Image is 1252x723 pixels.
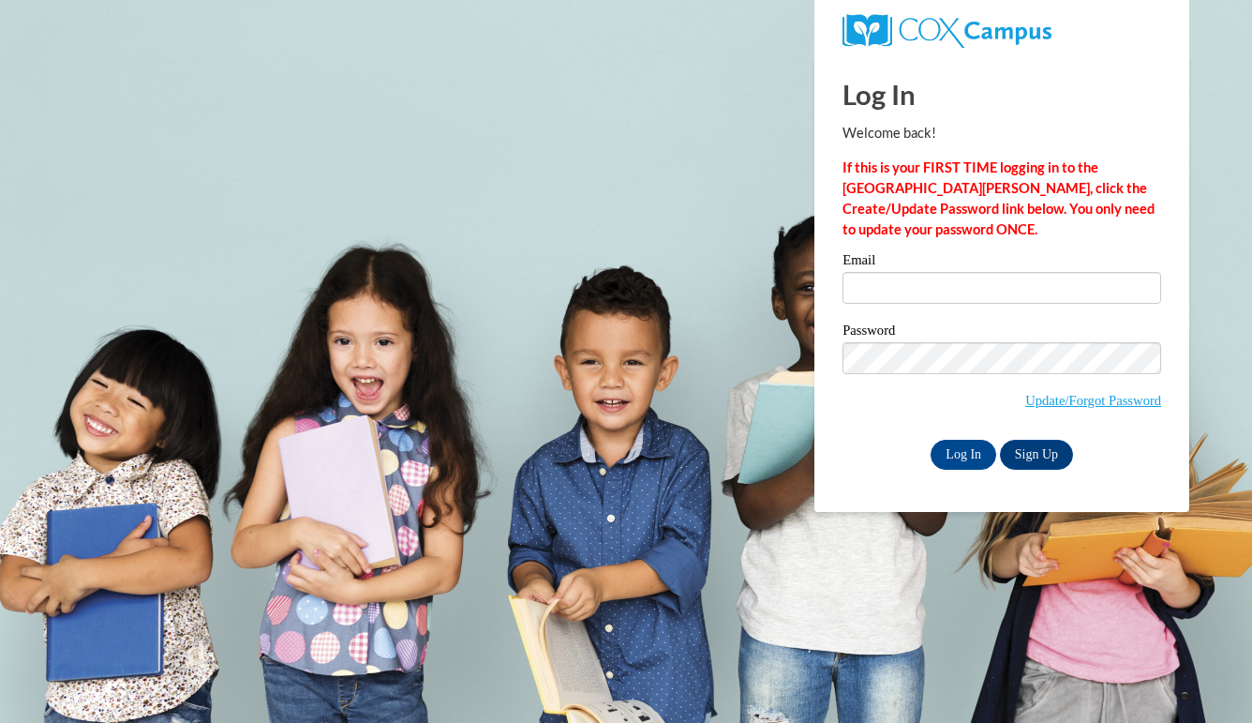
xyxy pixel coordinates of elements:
[1025,393,1161,408] a: Update/Forgot Password
[931,440,996,470] input: Log In
[842,75,1161,113] h1: Log In
[842,14,1051,48] img: COX Campus
[842,324,1161,342] label: Password
[842,253,1161,272] label: Email
[842,22,1051,38] a: COX Campus
[842,159,1155,237] strong: If this is your FIRST TIME logging in to the [GEOGRAPHIC_DATA][PERSON_NAME], click the Create/Upd...
[842,123,1161,143] p: Welcome back!
[1000,440,1073,470] a: Sign Up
